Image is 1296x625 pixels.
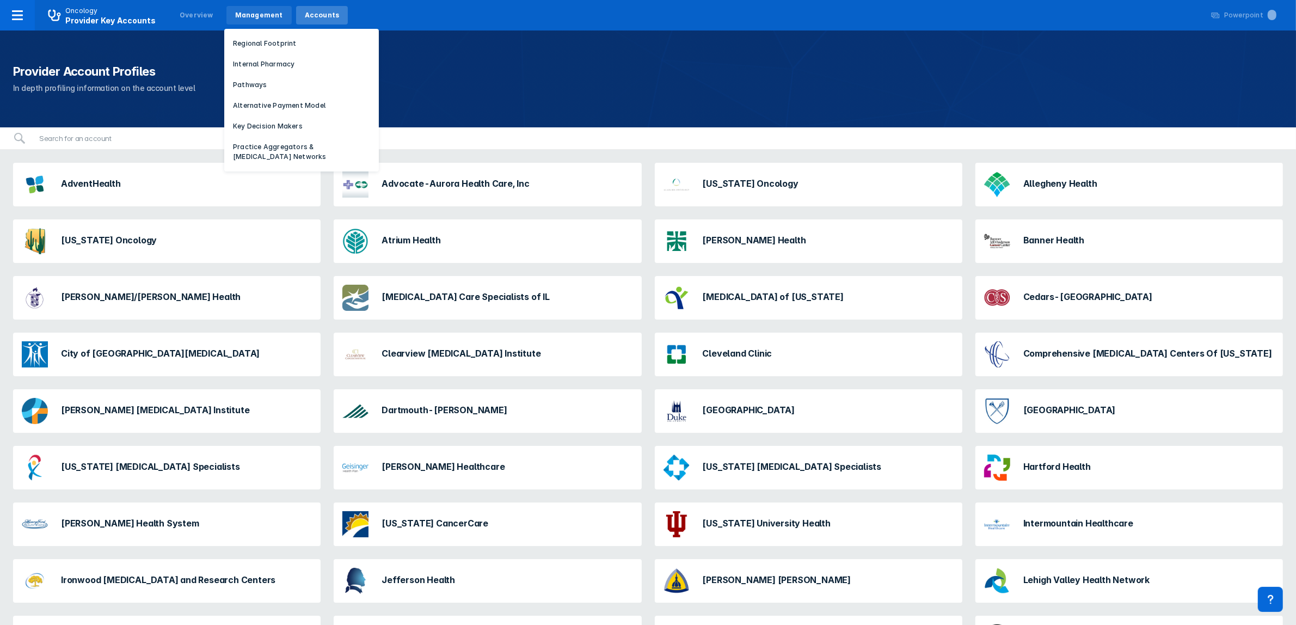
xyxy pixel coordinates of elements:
a: Banner Health [975,219,1283,263]
img: indiana-university.png [664,511,690,537]
button: Regional Footprint [224,35,379,52]
img: ironwood-cancer-and-research-centers.png [22,568,48,594]
img: jefferson-health-system.png [342,568,368,594]
a: Accounts [296,6,348,24]
h3: Atrium Health [382,235,440,246]
h3: [PERSON_NAME] [MEDICAL_DATA] Institute [61,405,249,415]
a: Allegheny Health [975,163,1283,206]
h3: Lehigh Valley Health Network [1023,574,1150,585]
p: Pathways [233,80,267,90]
a: Comprehensive [MEDICAL_DATA] Centers Of [US_STATE] [975,333,1283,376]
p: Alternative Payment Model [233,101,325,111]
img: atrium-health.png [342,228,368,254]
h3: Comprehensive [MEDICAL_DATA] Centers Of [US_STATE] [1023,348,1272,359]
h3: [MEDICAL_DATA] Care Specialists of IL [382,291,550,302]
img: comprehensive-cancer-centers-of-nevada.png [984,341,1010,367]
button: Pathways [224,77,379,93]
h3: Intermountain Healthcare [1023,518,1133,529]
h3: Clearview [MEDICAL_DATA] Institute [382,348,540,359]
a: [GEOGRAPHIC_DATA] [975,389,1283,433]
div: Accounts [305,10,340,20]
h3: City of [GEOGRAPHIC_DATA][MEDICAL_DATA] [61,348,260,359]
h3: [US_STATE] [MEDICAL_DATA] Specialists [61,461,240,472]
a: [MEDICAL_DATA] of [US_STATE] [655,276,962,320]
a: Jefferson Health [334,559,641,603]
h3: Allegheny Health [1023,178,1097,189]
h3: [GEOGRAPHIC_DATA] [1023,405,1116,415]
img: hartford-health.png [984,455,1010,481]
h3: [PERSON_NAME] Healthcare [382,461,505,472]
img: clearview-cancer-institute.png [342,341,368,367]
img: johns-hopkins-hospital.png [664,568,690,594]
img: avera-health.png [664,231,690,251]
h3: Cleveland Clinic [703,348,772,359]
a: Ironwood [MEDICAL_DATA] and Research Centers [13,559,321,603]
img: intermountain-healthcare-provider.png [984,511,1010,537]
p: Oncology [65,6,98,16]
a: [PERSON_NAME] [MEDICAL_DATA] Institute [13,389,321,433]
img: alabama-oncology.png [664,171,690,198]
img: dana-farber.png [22,398,48,424]
img: il-cancer-care.png [342,511,368,537]
a: [US_STATE] Oncology [655,163,962,206]
a: Management [226,6,292,24]
button: Internal Pharmacy [224,56,379,72]
button: Practice Aggregators & [MEDICAL_DATA] Networks [224,139,379,165]
p: Key Decision Makers [233,121,303,131]
h3: [PERSON_NAME] Health [703,235,806,246]
img: adventhealth.png [22,171,48,198]
h3: Ironwood [MEDICAL_DATA] and Research Centers [61,574,275,585]
img: city-hope.png [22,341,48,367]
a: [US_STATE] University Health [655,503,962,546]
a: Hartford Health [975,446,1283,489]
h3: [US_STATE] University Health [703,518,831,529]
h3: Advocate-Aurora Health Care, Inc [382,178,530,189]
a: [US_STATE] [MEDICAL_DATA] Specialists [655,446,962,489]
img: emory.png [984,398,1010,424]
p: Internal Pharmacy [233,59,294,69]
a: AdventHealth [13,163,321,206]
a: [US_STATE] [MEDICAL_DATA] Specialists [13,446,321,489]
a: [US_STATE] Oncology [13,219,321,263]
a: [MEDICAL_DATA] Care Specialists of IL [334,276,641,320]
a: Advocate-Aurora Health Care, Inc [334,163,641,206]
a: Key Decision Makers [224,118,379,134]
a: Lehigh Valley Health Network [975,559,1283,603]
p: Practice Aggregators & [MEDICAL_DATA] Networks [233,142,370,162]
h3: [US_STATE] Oncology [61,235,157,246]
h3: Cedars-[GEOGRAPHIC_DATA] [1023,291,1152,302]
img: duke.png [664,398,690,424]
a: Overview [171,6,222,24]
img: georgia-cancer-specialists.png [664,455,690,481]
a: [GEOGRAPHIC_DATA] [655,389,962,433]
img: banner-md-anderson.png [984,228,1010,254]
img: lehigh-valley-health-network.png [984,568,1010,594]
h3: [US_STATE] [MEDICAL_DATA] Specialists [703,461,882,472]
span: Provider Key Accounts [65,16,156,25]
h1: Provider Account Profiles [13,63,1283,79]
img: florida-cancer-specialists.png [22,455,48,481]
img: cancer-center-of-ks.png [664,285,690,311]
button: Alternative Payment Model [224,97,379,114]
h3: [PERSON_NAME] Health System [61,518,199,529]
a: City of [GEOGRAPHIC_DATA][MEDICAL_DATA] [13,333,321,376]
h3: Jefferson Health [382,574,455,585]
div: Powerpoint [1224,10,1276,20]
a: [PERSON_NAME]/[PERSON_NAME] Health [13,276,321,320]
h3: [MEDICAL_DATA] of [US_STATE] [703,291,844,302]
img: cedars-sinai-medical-center.png [984,285,1010,311]
p: In depth profiling information on the account level [13,82,1283,95]
a: Clearview [MEDICAL_DATA] Institute [334,333,641,376]
img: beth-israel-deaconess.png [22,285,48,311]
div: Contact Support [1258,587,1283,612]
a: Dartmouth-[PERSON_NAME] [334,389,641,433]
h3: Dartmouth-[PERSON_NAME] [382,405,507,415]
input: Search for an account [33,127,1283,149]
a: Atrium Health [334,219,641,263]
h3: AdventHealth [61,178,121,189]
h3: [US_STATE] CancerCare [382,518,488,529]
a: [PERSON_NAME] [PERSON_NAME] [655,559,962,603]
